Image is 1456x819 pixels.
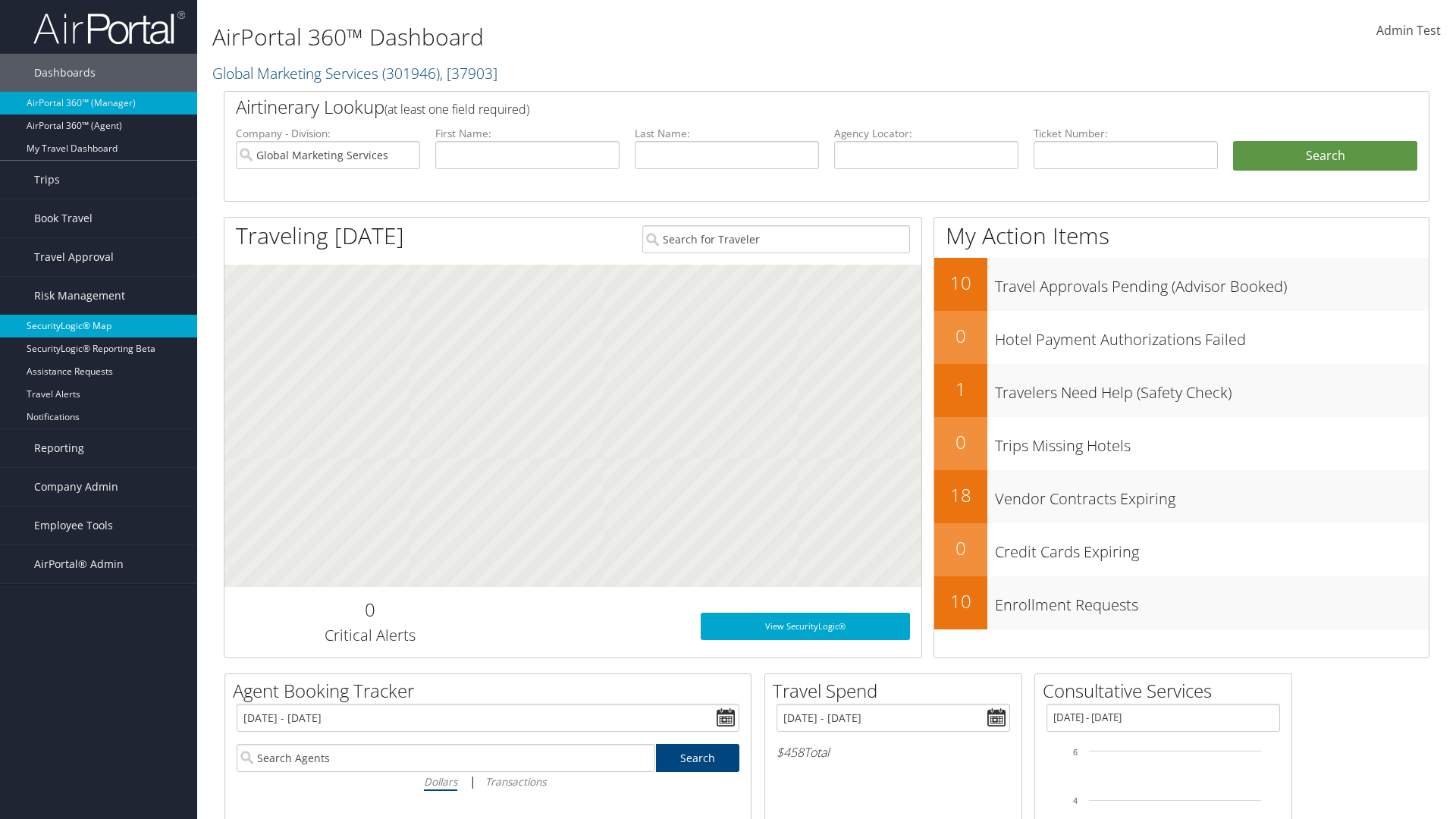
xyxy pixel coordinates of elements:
h6: Total [777,744,1010,761]
input: Search Agents [237,744,655,772]
h3: Trips Missing Hotels [995,428,1429,457]
i: Transactions [485,774,546,789]
h3: Credit Cards Expiring [995,534,1429,563]
span: Reporting [34,429,84,467]
span: ( 301946 ) [382,63,440,83]
span: Book Travel [34,199,93,237]
h2: 0 [934,535,987,561]
a: Admin Test [1376,8,1441,55]
h1: AirPortal 360™ Dashboard [212,21,1031,53]
div: | [237,772,739,791]
h2: 1 [934,376,987,402]
a: 10Travel Approvals Pending (Advisor Booked) [934,258,1429,311]
a: View SecurityLogic® [701,613,910,640]
h3: Vendor Contracts Expiring [995,481,1429,510]
a: 10Enrollment Requests [934,576,1429,629]
span: Travel Approval [34,238,114,276]
h3: Travel Approvals Pending (Advisor Booked) [995,268,1429,297]
h2: 18 [934,482,987,508]
span: Dashboards [34,54,96,92]
button: Search [1233,141,1417,171]
span: Employee Tools [34,507,113,544]
a: Global Marketing Services [212,63,497,83]
h3: Enrollment Requests [995,587,1429,616]
h2: 10 [934,588,987,614]
h2: 0 [236,597,504,623]
span: (at least one field required) [384,101,529,118]
span: Company Admin [34,468,118,506]
label: Ticket Number: [1034,126,1218,141]
label: Agency Locator: [834,126,1018,141]
h2: 0 [934,323,987,349]
tspan: 6 [1073,748,1078,757]
label: First Name: [435,126,620,141]
h3: Critical Alerts [236,625,504,646]
i: Dollars [424,774,457,789]
span: Admin Test [1376,22,1441,39]
label: Last Name: [635,126,819,141]
label: Company - Division: [236,126,420,141]
h1: My Action Items [934,220,1429,252]
h2: Airtinerary Lookup [236,94,1317,120]
h2: 0 [934,429,987,455]
span: $458 [777,744,804,761]
a: 18Vendor Contracts Expiring [934,470,1429,523]
span: Trips [34,161,60,199]
a: 1Travelers Need Help (Safety Check) [934,364,1429,417]
h2: Travel Spend [773,678,1021,704]
a: 0Credit Cards Expiring [934,523,1429,576]
tspan: 4 [1073,796,1078,805]
span: AirPortal® Admin [34,545,124,583]
h3: Hotel Payment Authorizations Failed [995,322,1429,350]
span: , [ 37903 ] [440,63,497,83]
a: Search [656,744,740,772]
h3: Travelers Need Help (Safety Check) [995,375,1429,403]
h1: Traveling [DATE] [236,220,404,252]
h2: Consultative Services [1043,678,1291,704]
a: 0Trips Missing Hotels [934,417,1429,470]
img: airportal-logo.png [33,10,185,45]
input: Search for Traveler [642,225,910,253]
span: Risk Management [34,277,125,315]
h2: Agent Booking Tracker [233,678,751,704]
a: 0Hotel Payment Authorizations Failed [934,311,1429,364]
h2: 10 [934,270,987,296]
